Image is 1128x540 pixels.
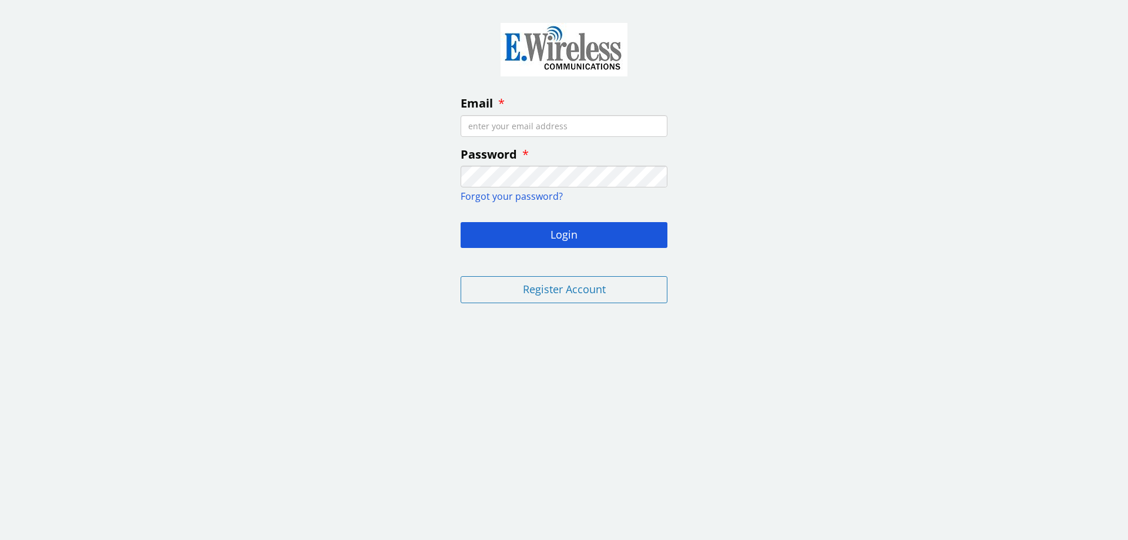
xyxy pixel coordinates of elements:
button: Login [461,222,667,248]
span: Email [461,95,493,111]
input: enter your email address [461,115,667,137]
button: Register Account [461,276,667,303]
span: Password [461,146,517,162]
a: Forgot your password? [461,190,563,203]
